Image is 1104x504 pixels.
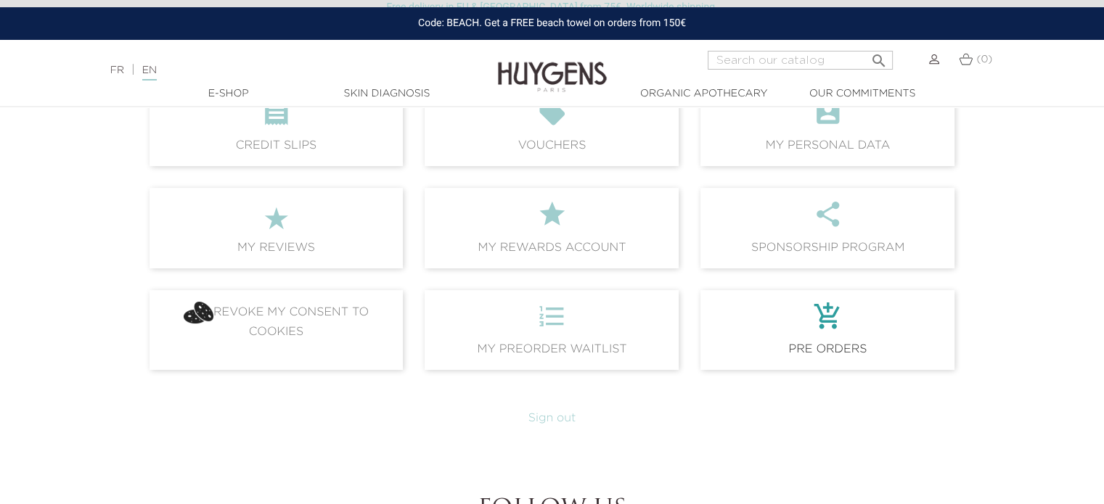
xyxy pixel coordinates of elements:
[425,188,679,268] span: My rewards account
[150,86,404,166] span: Credit slips
[436,302,667,341] i: format_list_numbered
[414,188,690,268] a: My rewards account
[161,98,392,137] i: 
[690,290,965,370] a: add_shopping_cartPre Orders
[314,86,459,102] a: Skin Diagnosis
[700,290,954,370] span: Pre Orders
[631,86,777,102] a: Organic Apothecary
[712,199,943,239] i: 
[436,98,667,137] i: 
[414,290,690,370] a: format_list_numberedMy Preorder Waitlist
[700,86,954,166] span: My personal data
[528,413,576,424] a: Sign out
[498,38,607,94] img: Huygens
[712,98,943,137] i: account_box
[103,62,449,79] div: |
[708,51,893,70] input: Search
[870,48,887,65] i: 
[110,65,124,75] a: FR
[150,290,404,370] span: Revoke my consent to cookies
[690,188,965,268] a: Sponsorship program
[139,86,414,166] a: Credit slips
[976,54,992,65] span: (0)
[142,65,157,80] a: EN
[184,302,213,323] img: account_button_icon_17.png
[414,86,690,166] a: Vouchers
[436,199,667,239] i: 
[712,302,943,341] i: add_shopping_cart
[156,86,301,102] a: E-Shop
[150,188,404,268] span: My reviews
[690,86,965,166] a: account_boxMy personal data
[425,290,679,370] span: My Preorder Waitlist
[161,199,392,239] i: ★
[790,86,935,102] a: Our commitments
[865,46,891,66] button: 
[425,86,679,166] span: Vouchers
[139,290,414,370] a: Revoke my consent to cookies
[700,188,954,268] span: Sponsorship program
[139,188,414,268] a: ★My reviews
